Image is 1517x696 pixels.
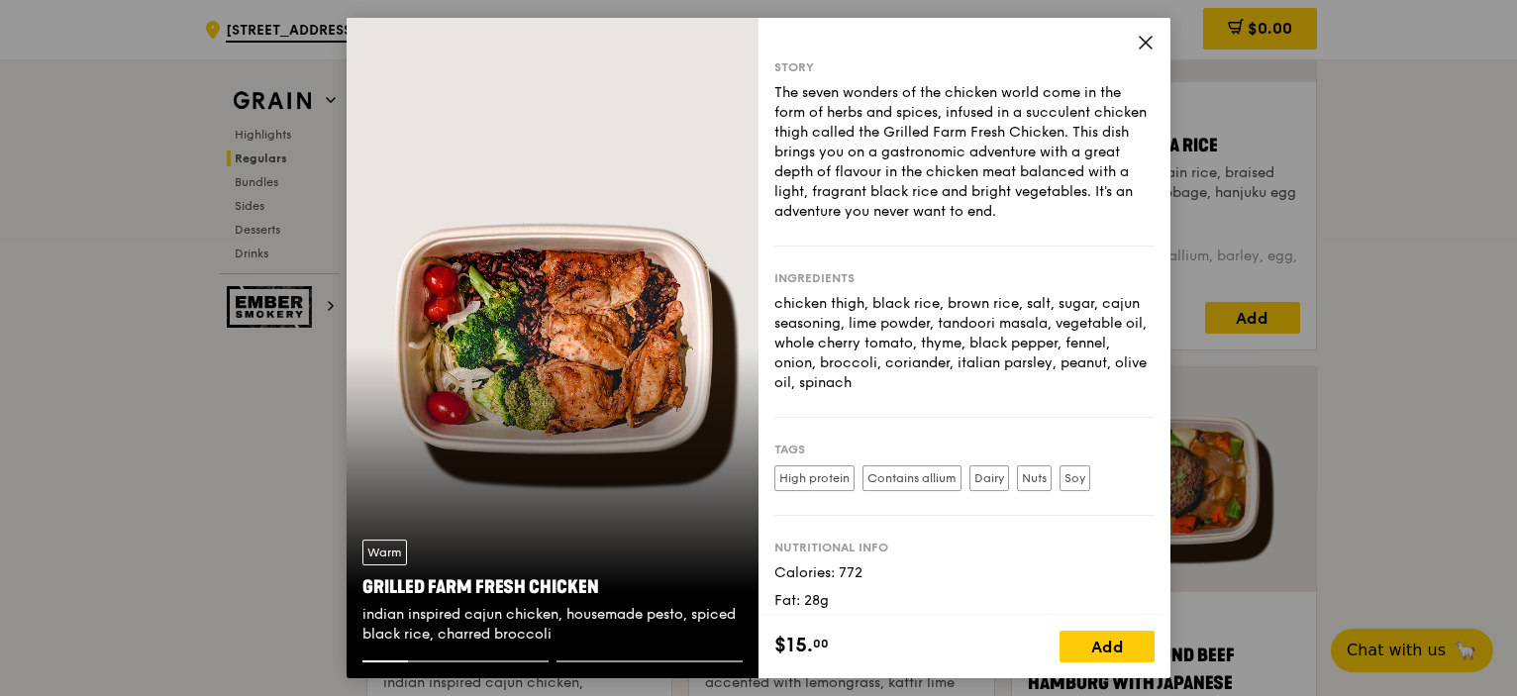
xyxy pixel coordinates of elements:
label: Contains allium [862,465,961,491]
div: Warm [362,540,407,565]
label: Nuts [1017,465,1052,491]
div: Grilled Farm Fresh Chicken [362,573,743,601]
div: Nutritional info [774,540,1155,555]
label: Dairy [969,465,1009,491]
span: $15. [774,631,813,660]
label: High protein [774,465,855,491]
div: Fat: 28g [774,591,1155,611]
div: Story [774,59,1155,75]
div: indian inspired cajun chicken, housemade pesto, spiced black rice, charred broccoli [362,605,743,645]
div: The seven wonders of the chicken world come in the form of herbs and spices, infused in a succule... [774,83,1155,222]
label: Soy [1060,465,1090,491]
div: Calories: 772 [774,563,1155,583]
div: chicken thigh, black rice, brown rice, salt, sugar, cajun seasoning, lime powder, tandoori masala... [774,294,1155,393]
div: Add [1060,631,1155,662]
div: Ingredients [774,270,1155,286]
span: 00 [813,636,829,651]
div: Tags [774,442,1155,457]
